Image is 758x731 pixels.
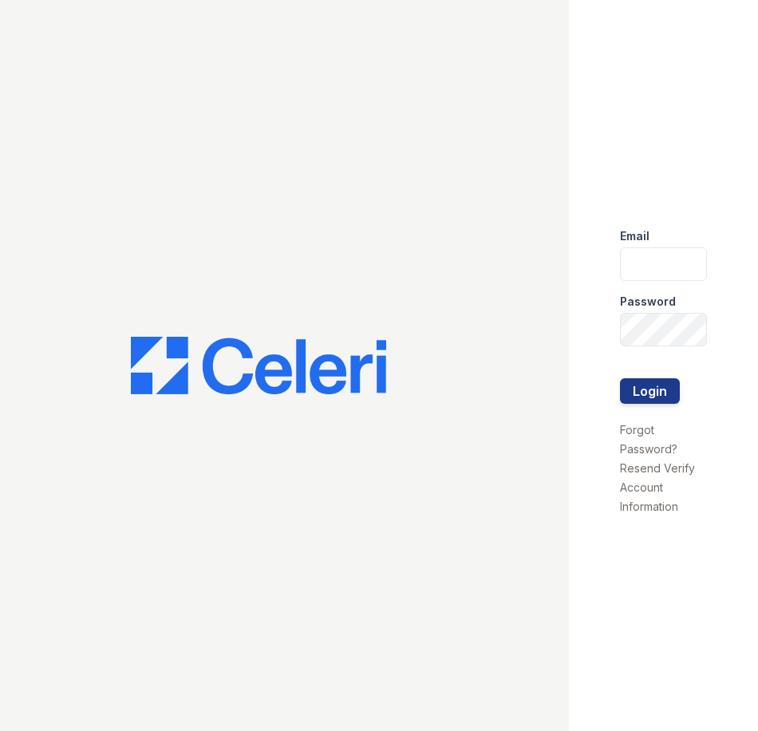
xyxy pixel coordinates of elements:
label: Password [620,294,676,310]
button: Login [620,378,680,404]
label: Email [620,228,649,244]
a: Resend Verify Account Information [620,461,695,513]
a: Forgot Password? [620,423,677,456]
img: CE_Logo_Blue-a8612792a0a2168367f1c8372b55b34899dd931a85d93a1a3d3e32e68fde9ad4.png [131,337,386,394]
